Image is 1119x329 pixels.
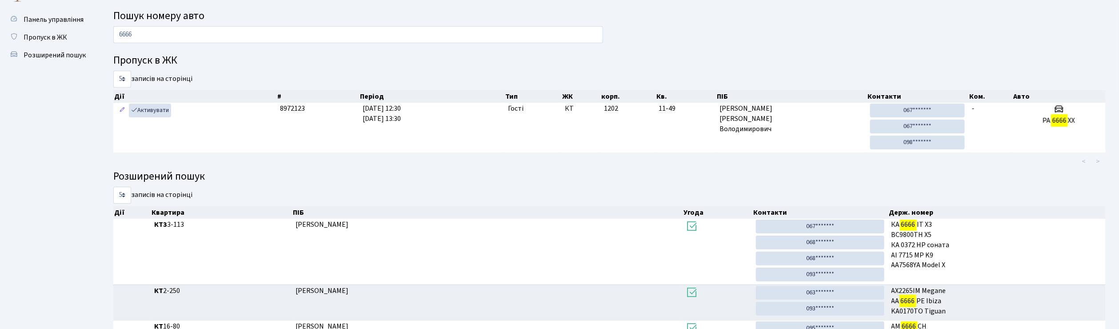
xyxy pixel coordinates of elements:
[4,46,93,64] a: Розширений пошук
[113,8,204,24] span: Пошук номеру авто
[24,32,67,42] span: Пропуск в ЖК
[113,187,131,204] select: записів на сторінці
[1012,90,1106,103] th: Авто
[24,50,86,60] span: Розширений пошук
[154,220,288,230] span: 3-113
[683,206,753,219] th: Угода
[505,90,562,103] th: Тип
[4,11,93,28] a: Панель управління
[972,104,975,113] span: -
[565,104,597,114] span: КТ
[508,104,524,114] span: Гості
[280,104,305,113] span: 8972123
[117,104,128,117] a: Редагувати
[24,15,84,24] span: Панель управління
[891,286,1102,317] span: АХ2265ІМ Megane AA PE Ibiza KA0170TO Tiguan
[151,206,292,219] th: Квартира
[113,71,131,88] select: записів на сторінці
[113,71,192,88] label: записів на сторінці
[1051,114,1068,127] mark: 6666
[113,187,192,204] label: записів на сторінці
[899,295,916,307] mark: 6666
[659,104,713,114] span: 11-49
[113,26,603,43] input: Пошук
[4,28,93,46] a: Пропуск в ЖК
[1016,116,1102,125] h5: РА ХХ
[719,104,863,134] span: [PERSON_NAME] [PERSON_NAME] Володимирович
[363,104,401,124] span: [DATE] 12:30 [DATE] 13:30
[113,90,276,103] th: Дії
[113,54,1106,67] h4: Пропуск в ЖК
[154,286,288,296] span: 2-250
[296,220,348,229] span: [PERSON_NAME]
[276,90,359,103] th: #
[888,206,1106,219] th: Держ. номер
[292,206,683,219] th: ПІБ
[600,90,655,103] th: корп.
[359,90,505,103] th: Період
[753,206,888,219] th: Контакти
[154,286,163,296] b: КТ
[296,286,348,296] span: [PERSON_NAME]
[969,90,1013,103] th: Ком.
[154,220,167,229] b: КТ3
[867,90,968,103] th: Контакти
[113,170,1106,183] h4: Розширений пошук
[562,90,601,103] th: ЖК
[604,104,618,113] span: 1202
[900,218,917,231] mark: 6666
[113,206,151,219] th: Дії
[716,90,867,103] th: ПІБ
[129,104,171,117] a: Активувати
[655,90,716,103] th: Кв.
[891,220,1102,270] span: КА ІТ X3 ВС9800ТН X5 КА 0372 НР соната АІ 7715 МР K9 АА7568YA Model X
